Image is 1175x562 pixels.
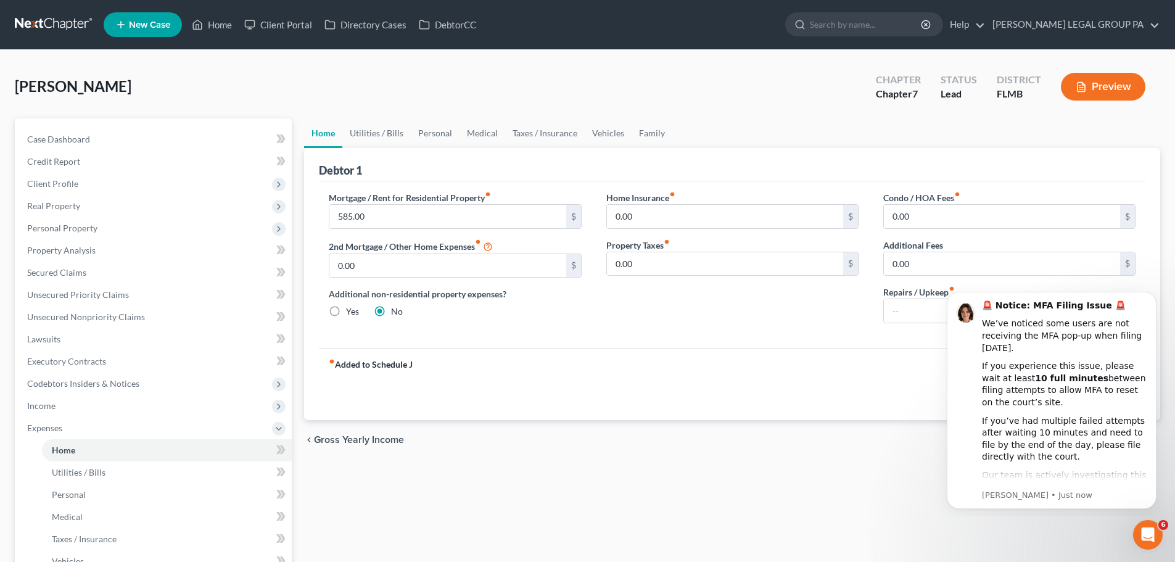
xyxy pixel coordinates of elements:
a: Medical [460,118,505,148]
span: Personal [52,489,86,500]
strong: Added to Schedule J [329,358,413,410]
span: New Case [129,20,170,30]
label: Condo / HOA Fees [883,191,960,204]
span: Taxes / Insurance [52,534,117,544]
i: fiber_manual_record [485,191,491,197]
label: No [391,305,403,318]
a: Secured Claims [17,262,292,284]
div: District [997,73,1041,87]
a: Lawsuits [17,328,292,350]
span: Unsecured Nonpriority Claims [27,312,145,322]
div: $ [566,254,581,278]
span: Gross Yearly Income [314,435,404,445]
label: Property Taxes [606,239,670,252]
a: Utilities / Bills [42,461,292,484]
a: Directory Cases [318,14,413,36]
a: Executory Contracts [17,350,292,373]
span: Case Dashboard [27,134,90,144]
span: 6 [1158,520,1168,530]
input: -- [884,299,1120,323]
span: Home [52,445,75,455]
a: Personal [42,484,292,506]
label: Home Insurance [606,191,675,204]
a: Unsecured Nonpriority Claims [17,306,292,328]
span: [PERSON_NAME] [15,77,131,95]
input: -- [884,252,1120,276]
button: chevron_left Gross Yearly Income [304,435,404,445]
label: Additional non-residential property expenses? [329,287,581,300]
a: Credit Report [17,151,292,173]
a: Home [42,439,292,461]
span: Lawsuits [27,334,60,344]
span: Client Profile [27,178,78,189]
div: Lead [941,87,977,101]
span: Real Property [27,200,80,211]
i: fiber_manual_record [475,239,481,245]
a: Home [186,14,238,36]
label: Yes [346,305,359,318]
span: Secured Claims [27,267,86,278]
button: Preview [1061,73,1145,101]
label: 2nd Mortgage / Other Home Expenses [329,239,493,254]
span: Income [27,400,56,411]
iframe: Intercom live chat [1133,520,1163,550]
div: $ [843,252,858,276]
i: fiber_manual_record [669,191,675,197]
label: Additional Fees [883,239,943,252]
i: fiber_manual_record [329,358,335,365]
input: -- [607,205,843,228]
i: fiber_manual_record [954,191,960,197]
input: -- [329,205,566,228]
span: Unsecured Priority Claims [27,289,129,300]
label: Repairs / Upkeep [883,286,955,299]
div: $ [566,205,581,228]
span: Credit Report [27,156,80,167]
a: Family [632,118,672,148]
iframe: Intercom notifications message [928,281,1175,516]
div: $ [1120,205,1135,228]
span: Codebtors Insiders & Notices [27,378,139,389]
div: $ [1120,252,1135,276]
label: Mortgage / Rent for Residential Property [329,191,491,204]
a: Taxes / Insurance [505,118,585,148]
a: Client Portal [238,14,318,36]
a: Unsecured Priority Claims [17,284,292,306]
input: Search by name... [810,13,923,36]
i: fiber_manual_record [664,239,670,245]
a: Medical [42,506,292,528]
input: -- [607,252,843,276]
a: Property Analysis [17,239,292,262]
span: Expenses [27,423,62,433]
span: Medical [52,511,83,522]
a: Case Dashboard [17,128,292,151]
div: FLMB [997,87,1041,101]
span: 7 [912,88,918,99]
span: Personal Property [27,223,97,233]
a: DebtorCC [413,14,482,36]
input: -- [884,205,1120,228]
div: Chapter [876,73,921,87]
span: Property Analysis [27,245,96,255]
span: Executory Contracts [27,356,106,366]
a: [PERSON_NAME] LEGAL GROUP PA [986,14,1160,36]
div: Chapter [876,87,921,101]
div: $ [843,205,858,228]
div: Status [941,73,977,87]
i: chevron_left [304,435,314,445]
a: Vehicles [585,118,632,148]
div: Debtor 1 [319,163,362,178]
a: Home [304,118,342,148]
span: Utilities / Bills [52,467,105,477]
a: Help [944,14,985,36]
a: Personal [411,118,460,148]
